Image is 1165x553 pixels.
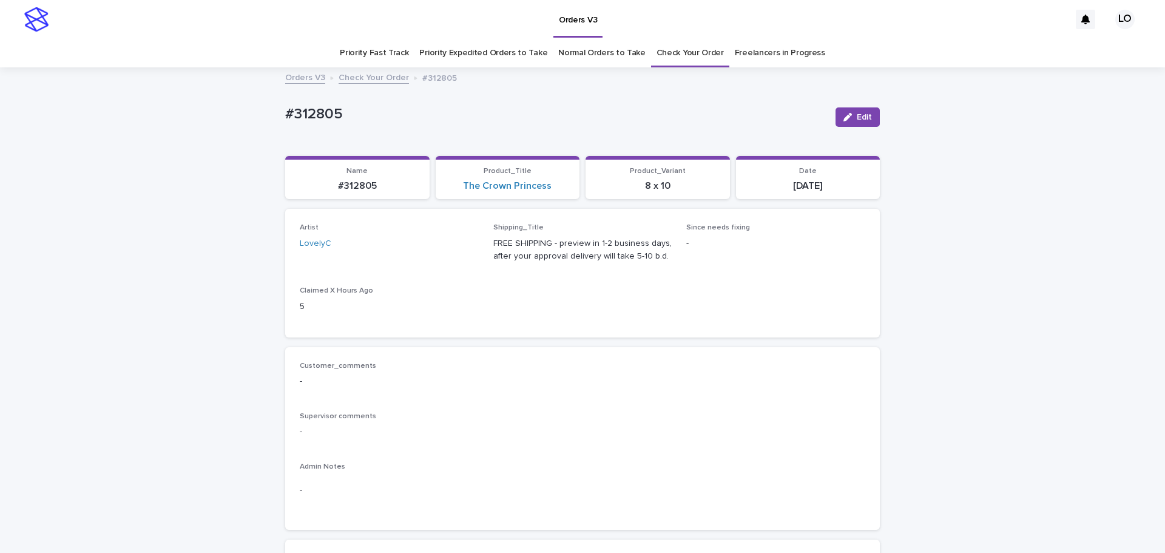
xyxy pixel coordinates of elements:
[300,375,865,388] p: -
[799,168,817,175] span: Date
[630,168,686,175] span: Product_Variant
[24,7,49,32] img: stacker-logo-s-only.png
[419,39,547,67] a: Priority Expedited Orders to Take
[593,180,723,192] p: 8 x 10
[558,39,646,67] a: Normal Orders to Take
[300,237,331,250] a: LovelyC
[300,362,376,370] span: Customer_comments
[300,413,376,420] span: Supervisor comments
[300,300,479,313] p: 5
[735,39,825,67] a: Freelancers in Progress
[493,224,544,231] span: Shipping_Title
[422,70,457,84] p: #312805
[300,484,865,497] p: -
[285,70,325,84] a: Orders V3
[836,107,880,127] button: Edit
[484,168,532,175] span: Product_Title
[292,180,422,192] p: #312805
[686,237,865,250] p: -
[657,39,724,67] a: Check Your Order
[493,237,672,263] p: FREE SHIPPING - preview in 1-2 business days, after your approval delivery will take 5-10 b.d.
[300,287,373,294] span: Claimed X Hours Ago
[300,426,865,438] p: -
[1115,10,1135,29] div: LO
[339,70,409,84] a: Check Your Order
[300,463,345,470] span: Admin Notes
[463,180,552,192] a: The Crown Princess
[285,106,826,123] p: #312805
[857,113,872,121] span: Edit
[743,180,873,192] p: [DATE]
[686,224,750,231] span: Since needs fixing
[300,224,319,231] span: Artist
[340,39,408,67] a: Priority Fast Track
[346,168,368,175] span: Name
